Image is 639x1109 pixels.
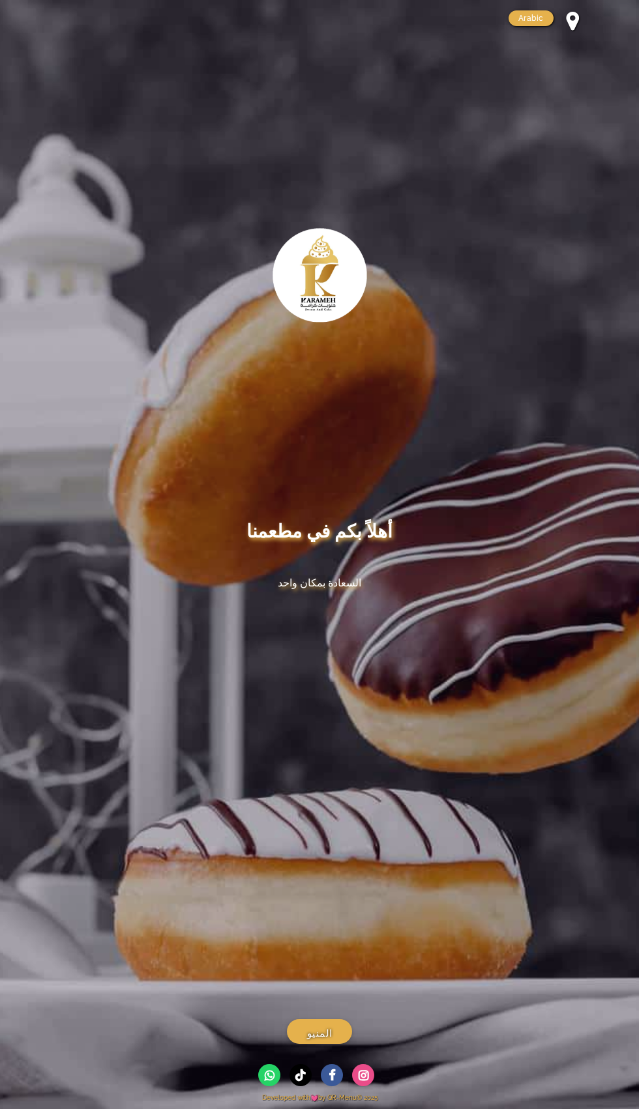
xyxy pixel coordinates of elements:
a: 2025 ©Developed withby QR-Menu [48,1089,591,1106]
span: by QR-Menu [318,1094,357,1101]
span: المنيو [307,1026,333,1042]
span: Developed with [262,1094,318,1101]
a: المنيو [287,1019,352,1044]
a: Arabic [509,10,554,26]
span: 2025 © [357,1094,378,1101]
